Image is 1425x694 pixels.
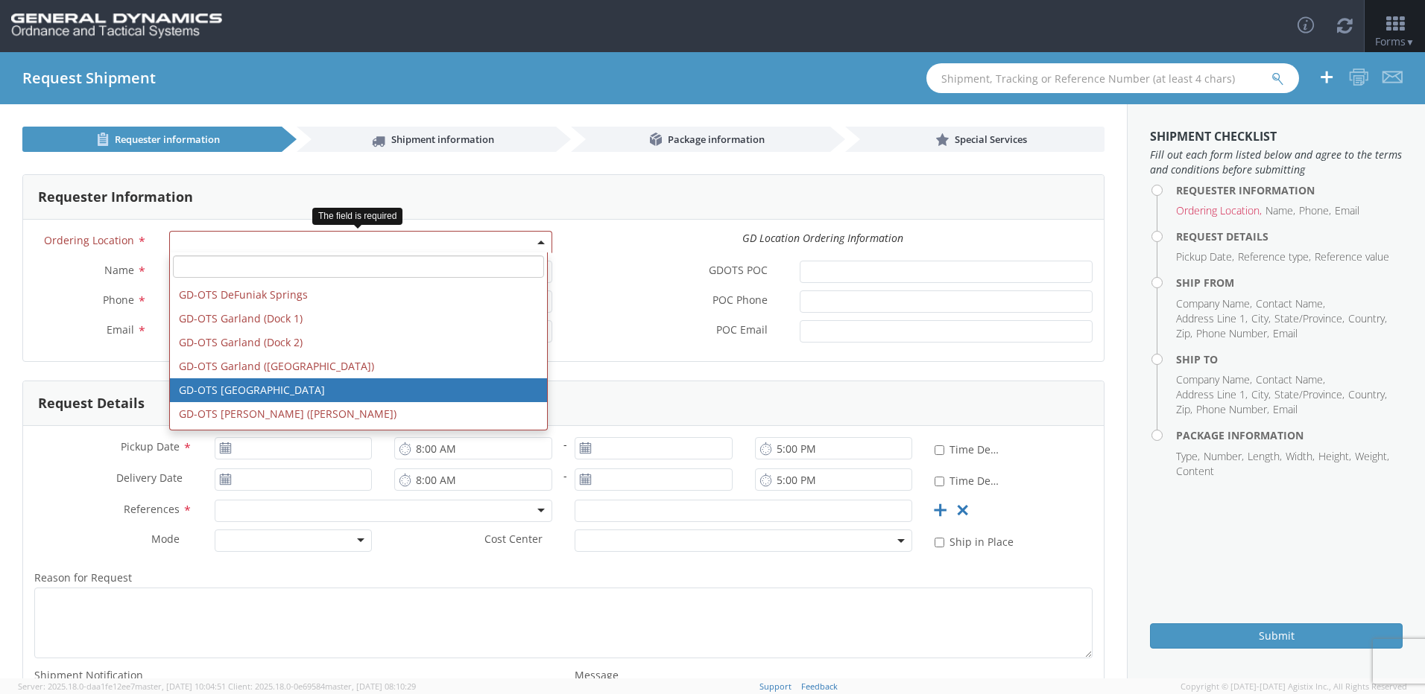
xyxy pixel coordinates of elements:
[170,354,547,378] li: GD-OTS Garland ([GEOGRAPHIC_DATA])
[170,331,547,354] li: GD-OTS Garland (Dock 2)
[484,532,543,549] span: Cost Center
[104,263,134,277] span: Name
[716,322,768,340] span: POC Email
[1176,311,1248,326] li: Address Line 1
[103,293,134,307] span: Phone
[18,681,226,692] span: Server: 2025.18.0-daa1fe12ee7
[1176,430,1403,441] h4: Package Information
[228,681,416,692] span: Client: 2025.18.0-0e69584
[1355,449,1389,464] li: Weight
[38,396,145,411] h3: Request Details
[1150,623,1403,649] button: Submit
[801,681,838,692] a: Feedback
[1274,311,1345,326] li: State/Province
[22,70,156,86] h4: Request Shipment
[935,445,944,455] input: Time Definite
[1348,311,1387,326] li: Country
[935,440,1002,457] label: Time Definite
[1273,402,1298,417] li: Email
[34,570,132,585] span: Reason for Request
[759,681,792,692] a: Support
[1251,387,1271,402] li: City
[1176,449,1200,464] li: Type
[1176,231,1403,242] h4: Request Details
[1176,249,1234,264] li: Pickup Date
[1204,449,1244,464] li: Number
[22,127,282,152] a: Requester information
[1176,277,1403,288] h4: Ship From
[1406,36,1415,48] span: ▼
[1196,402,1269,417] li: Phone Number
[926,63,1299,93] input: Shipment, Tracking or Reference Number (at least 4 chars)
[1248,449,1282,464] li: Length
[1273,326,1298,341] li: Email
[170,307,547,331] li: GD-OTS Garland (Dock 1)
[170,378,547,402] li: GD-OTS [GEOGRAPHIC_DATA]
[44,233,134,247] span: Ordering Location
[575,668,619,682] span: Message
[1176,296,1252,311] li: Company Name
[1318,449,1351,464] li: Height
[1176,372,1252,387] li: Company Name
[845,127,1105,152] a: Special Services
[1176,354,1403,365] h4: Ship To
[1256,296,1325,311] li: Contact Name
[709,263,768,280] span: GDOTS POC
[170,283,547,307] li: GD-OTS DeFuniak Springs
[1150,147,1403,177] span: Fill out each form listed below and agree to the terms and conditions before submitting
[151,532,180,546] span: Mode
[1181,681,1407,693] span: Copyright © [DATE]-[DATE] Agistix Inc., All Rights Reserved
[1176,326,1192,341] li: Zip
[121,439,180,453] span: Pickup Date
[955,133,1027,146] span: Special Services
[1299,203,1331,218] li: Phone
[170,426,547,450] li: GD-OTS [GEOGRAPHIC_DATA] 2
[1176,387,1248,402] li: Address Line 1
[1176,203,1262,218] li: Ordering Location
[1176,402,1192,417] li: Zip
[1315,249,1389,264] li: Reference value
[325,681,416,692] span: master, [DATE] 08:10:29
[1251,311,1271,326] li: City
[1348,387,1387,402] li: Country
[742,231,903,245] i: GD Location Ordering Information
[1238,249,1311,264] li: Reference type
[297,127,556,152] a: Shipment information
[312,208,402,225] div: The field is required
[170,402,547,426] li: GD-OTS [PERSON_NAME] ([PERSON_NAME])
[1375,34,1415,48] span: Forms
[1286,449,1315,464] li: Width
[124,502,180,516] span: References
[1150,130,1403,144] h3: Shipment Checklist
[1196,326,1269,341] li: Phone Number
[668,133,765,146] span: Package information
[1335,203,1359,218] li: Email
[107,322,134,337] span: Email
[135,681,226,692] span: master, [DATE] 10:04:51
[1256,372,1325,387] li: Contact Name
[1266,203,1295,218] li: Name
[38,190,193,205] h3: Requester Information
[11,13,222,39] img: gd-ots-0c3321f2eb4c994f95cb.png
[935,532,1017,550] label: Ship in Place
[34,668,143,682] span: Shipment Notification
[391,133,494,146] span: Shipment information
[712,293,768,310] span: POC Phone
[1274,387,1345,402] li: State/Province
[116,471,183,488] span: Delivery Date
[935,538,944,547] input: Ship in Place
[1176,464,1214,479] li: Content
[1176,185,1403,196] h4: Requester Information
[935,471,1002,488] label: Time Definite
[571,127,830,152] a: Package information
[935,477,944,486] input: Time Definite
[115,133,220,146] span: Requester information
